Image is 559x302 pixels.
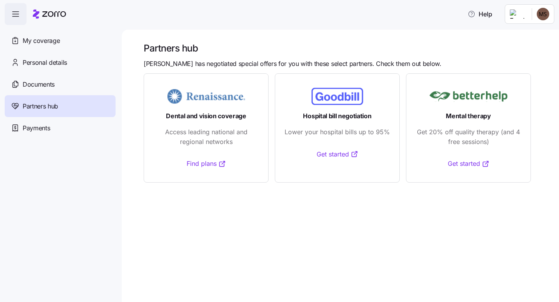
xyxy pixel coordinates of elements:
[468,9,492,19] span: Help
[5,30,116,52] a: My coverage
[510,9,525,19] img: Employer logo
[144,59,442,69] span: [PERSON_NAME] has negotiated special offers for you with these select partners. Check them out be...
[446,111,491,121] span: Mental therapy
[448,159,490,169] a: Get started
[153,127,259,147] span: Access leading national and regional networks
[23,101,58,111] span: Partners hub
[144,42,548,54] h1: Partners hub
[23,58,67,68] span: Personal details
[285,127,390,137] span: Lower your hospital bills up to 95%
[166,111,246,121] span: Dental and vision coverage
[317,149,358,159] a: Get started
[5,95,116,117] a: Partners hub
[461,6,498,22] button: Help
[416,127,521,147] span: Get 20% off quality therapy (and 4 free sessions)
[5,52,116,73] a: Personal details
[537,8,549,20] img: c43716a6d79f4ae7cb6c92c5e0aa3381
[303,111,371,121] span: Hospital bill negotiation
[23,80,55,89] span: Documents
[23,123,50,133] span: Payments
[23,36,60,46] span: My coverage
[187,159,226,169] a: Find plans
[5,73,116,95] a: Documents
[5,117,116,139] a: Payments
